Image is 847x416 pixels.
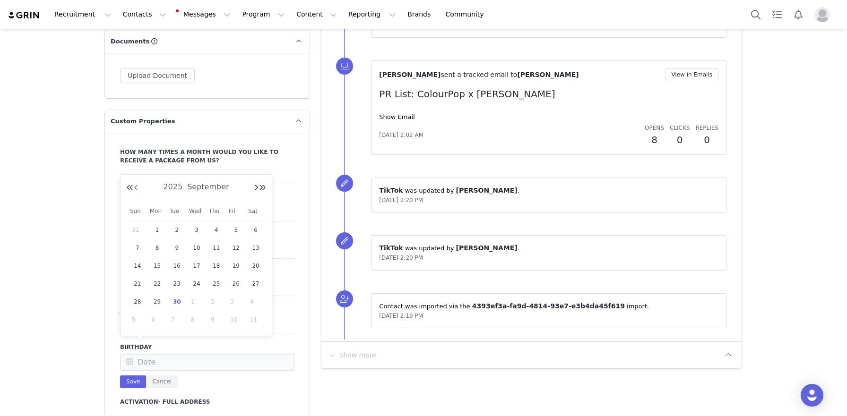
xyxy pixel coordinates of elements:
[120,354,294,371] input: Date
[250,314,261,325] span: 11
[379,71,441,78] span: [PERSON_NAME]
[120,398,294,406] label: Activation- Full Address
[250,296,261,307] span: 4
[379,197,423,204] span: [DATE] 2:20 PM
[171,260,182,272] span: 16
[191,242,202,254] span: 10
[132,260,143,272] span: 14
[379,131,423,139] span: [DATE] 2:02 AM
[379,186,718,195] p: ⁨ ⁩ was updated by ⁨ ⁩.
[117,4,172,25] button: Contacts
[250,224,261,236] span: 6
[670,133,690,147] h2: 0
[379,243,718,253] p: ⁨ ⁩ was updated by ⁨ ⁩.
[440,4,494,25] a: Community
[379,113,415,120] a: Show Email
[146,375,178,388] button: Cancel
[152,278,163,289] span: 22
[379,301,718,311] p: Contact was imported via the ⁨ ⁩ import.
[230,296,242,307] span: 3
[171,296,182,307] span: 30
[171,278,182,289] span: 23
[120,375,146,388] button: Save
[132,314,143,325] span: 5
[207,202,226,221] th: Thu
[191,224,202,236] span: 3
[230,314,242,325] span: 10
[171,242,182,254] span: 9
[695,125,718,131] span: Replies
[379,313,423,319] span: [DATE] 2:19 PM
[152,314,163,325] span: 6
[379,87,718,101] p: PR List: ColourPop x [PERSON_NAME]
[250,260,261,272] span: 20
[665,68,718,81] button: View in Emails
[456,187,518,194] span: [PERSON_NAME]
[111,117,175,126] span: Custom Properties
[152,260,163,272] span: 15
[120,148,294,165] label: How many times a month would you like to receive a package from us?
[472,302,625,310] span: 4393ef3a-fa9d-4814-93e7-e3b4da45f619
[767,4,787,25] a: Tasks
[152,296,163,307] span: 29
[259,184,266,192] button: Next Year
[111,37,149,46] span: Documents
[236,4,290,25] button: Program
[185,182,231,191] span: September
[147,202,167,221] th: Mon
[250,278,261,289] span: 27
[402,4,439,25] a: Brands
[211,314,222,325] span: 9
[226,202,246,221] th: Fri
[171,314,182,325] span: 7
[132,242,143,254] span: 7
[120,68,195,83] button: Upload Document
[517,71,579,78] span: [PERSON_NAME]
[379,187,403,194] span: TikTok
[8,8,388,18] body: Rich Text Area. Press ALT-0 for help.
[788,4,809,25] button: Notifications
[230,278,242,289] span: 26
[132,224,143,236] span: 31
[801,384,823,407] div: Open Intercom Messenger
[379,244,403,252] span: TikTok
[211,296,222,307] span: 2
[291,4,342,25] button: Content
[191,314,202,325] span: 8
[126,184,134,192] button: Previous Year
[441,71,517,78] span: sent a tracked email to
[809,7,839,22] button: Profile
[128,202,147,221] th: Sun
[456,244,518,252] span: [PERSON_NAME]
[645,133,664,147] h2: 8
[132,278,143,289] span: 21
[230,224,242,236] span: 5
[695,133,718,147] h2: 0
[152,242,163,254] span: 8
[171,224,182,236] span: 2
[254,184,259,192] button: Next Month
[132,296,143,307] span: 28
[191,278,202,289] span: 24
[211,278,222,289] span: 25
[187,202,207,221] th: Wed
[161,182,185,191] span: 2025
[670,125,690,131] span: Clicks
[211,242,222,254] span: 11
[49,4,117,25] button: Recruitment
[246,202,266,221] th: Sat
[120,343,294,351] label: Birthday
[815,7,830,22] img: placeholder-profile.jpg
[327,348,377,363] button: Show more
[645,125,664,131] span: Opens
[211,224,222,236] span: 4
[250,242,261,254] span: 13
[8,11,41,20] img: grin logo
[191,260,202,272] span: 17
[134,184,138,192] button: Previous Month
[343,4,401,25] button: Reporting
[379,255,423,261] span: [DATE] 2:20 PM
[167,202,187,221] th: Tue
[745,4,766,25] button: Search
